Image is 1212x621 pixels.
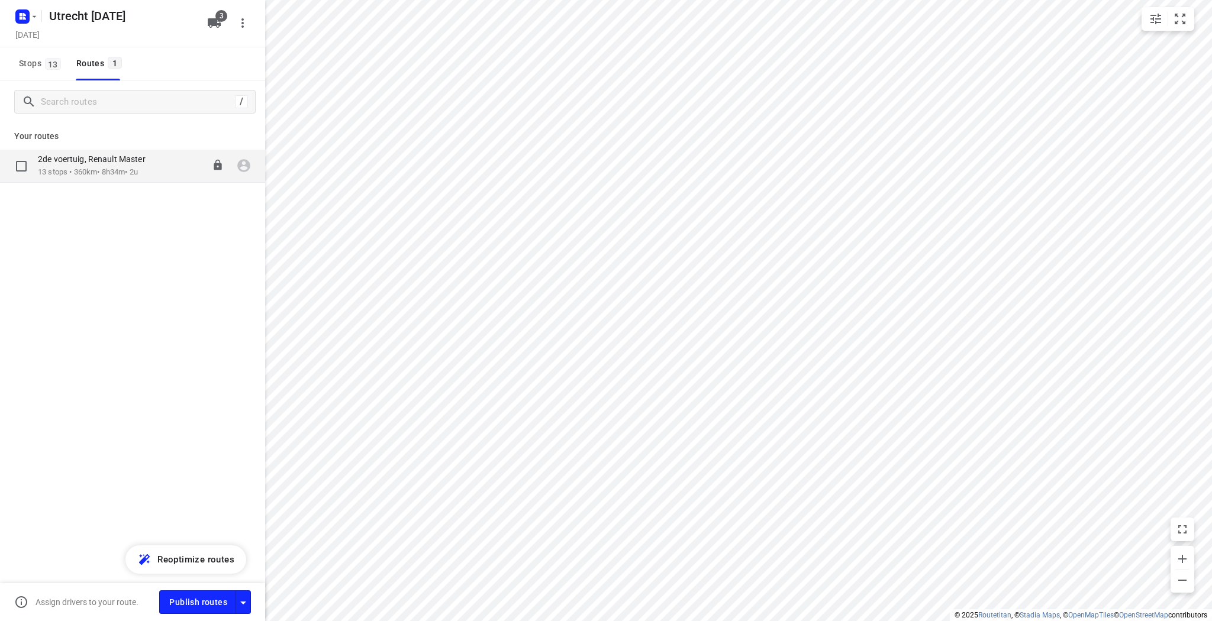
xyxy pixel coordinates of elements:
p: Your routes [14,130,251,143]
a: OpenStreetMap [1119,611,1168,619]
span: Assign driver [232,154,256,177]
span: 13 [45,58,61,70]
li: © 2025 , © , © © contributors [955,611,1207,619]
h5: Rename [44,7,198,25]
div: / [235,95,248,108]
span: Reoptimize routes [157,552,234,567]
button: More [231,11,254,35]
div: Driver app settings [236,594,250,609]
p: Assign drivers to your route. [36,597,138,607]
button: Lock route [212,159,224,173]
button: 3 [202,11,226,35]
div: Routes [76,56,125,71]
button: Map settings [1144,7,1168,31]
p: 2de voertuig, Renault Master [38,154,153,164]
input: Search routes [41,93,235,111]
button: Fit zoom [1168,7,1192,31]
span: Select [9,154,33,178]
span: 3 [215,10,227,22]
p: 13 stops • 360km • 8h34m • 2u [38,167,157,178]
span: Stops [19,56,65,71]
span: Publish routes [169,595,227,610]
div: small contained button group [1142,7,1194,31]
a: OpenMapTiles [1068,611,1114,619]
a: Routetitan [978,611,1011,619]
button: Publish routes [159,590,236,613]
a: Stadia Maps [1020,611,1060,619]
span: 1 [108,57,122,69]
h5: Project date [11,28,44,41]
button: Reoptimize routes [125,545,246,574]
